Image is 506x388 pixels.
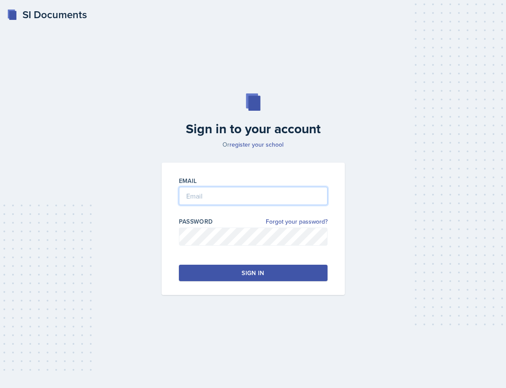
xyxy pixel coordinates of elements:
[179,217,213,226] label: Password
[156,121,350,137] h2: Sign in to your account
[179,187,328,205] input: Email
[229,140,283,149] a: register your school
[179,265,328,281] button: Sign in
[266,217,328,226] a: Forgot your password?
[156,140,350,149] p: Or
[242,269,264,277] div: Sign in
[179,176,197,185] label: Email
[7,7,87,22] a: SI Documents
